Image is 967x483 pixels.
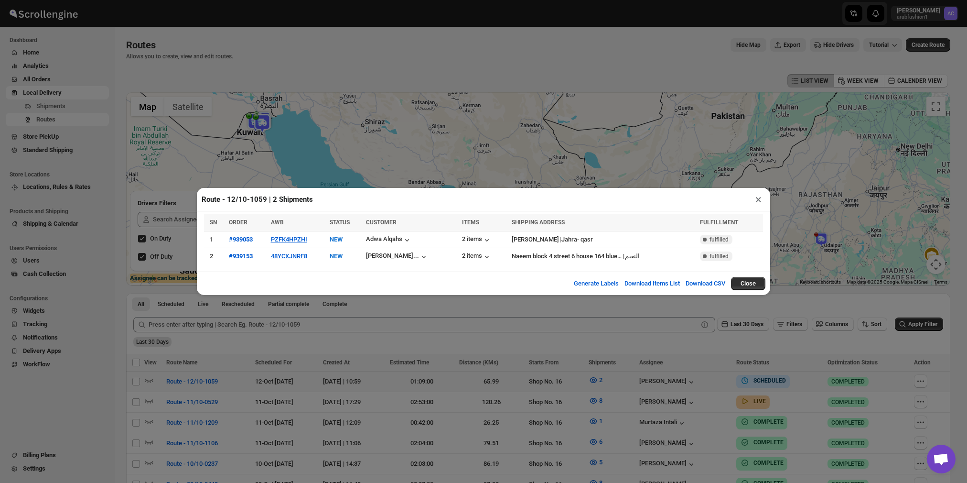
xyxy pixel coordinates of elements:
h2: Route - 12/10-1059 | 2 Shipments [202,195,313,204]
button: 2 items [462,252,492,262]
button: #939153 [229,252,253,260]
td: 2 [204,248,226,265]
button: 48YCXJNRF8 [271,252,307,260]
button: Adwa Alqahs [366,235,412,245]
div: | [512,235,694,244]
div: [PERSON_NAME] [512,235,559,244]
span: fulfilled [709,252,729,260]
span: FULFILLMENT [700,219,738,226]
span: STATUS [330,219,350,226]
div: [PERSON_NAME]... [366,252,419,259]
span: fulfilled [709,236,729,243]
div: | [512,252,694,261]
button: Download Items List [619,274,686,293]
span: CUSTOMER [366,219,397,226]
span: NEW [330,236,343,243]
button: × [752,193,765,206]
td: 1 [204,231,226,248]
span: AWB [271,219,284,226]
span: ITEMS [462,219,479,226]
div: النعيم [625,252,640,261]
div: Jahra- qasr [561,235,593,244]
button: [PERSON_NAME]... [366,252,429,262]
button: Close [731,277,765,290]
button: PZFK4HPZHI [271,236,307,243]
span: SHIPPING ADDRESS [512,219,565,226]
button: Generate Labels [568,274,624,293]
span: NEW [330,252,343,260]
div: Open chat [927,445,956,473]
span: SN [210,219,217,226]
button: Download CSV [680,274,731,293]
button: 2 items [462,235,492,245]
div: Naeem block 4 street 6 house 164 blue 23 [512,252,623,261]
span: ORDER [229,219,247,226]
button: #939053 [229,236,253,243]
